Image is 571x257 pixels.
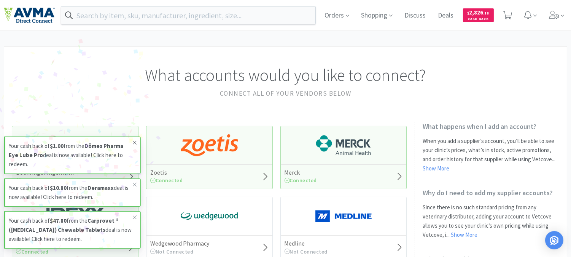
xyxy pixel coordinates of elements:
[181,134,238,157] img: a673e5ab4e5e497494167fe422e9a3ab.png
[150,239,209,247] h5: Wedgewood Pharmacy
[423,203,559,239] p: Since there is no such standard pricing from any veterinary distributor, adding your account to V...
[463,5,494,26] a: $2,826.18Cash Back
[423,188,559,197] h2: Why do I need to add my supplier accounts?
[285,169,317,177] h5: Merck
[9,141,133,169] p: Your cash back of from the deal is now available! Click here to redeem.
[12,88,559,99] h2: Connect all of your vendors below
[468,17,489,22] span: Cash Back
[545,231,563,249] div: Open Intercom Messenger
[50,184,67,191] strong: $10.80
[285,248,328,255] span: Not Connected
[46,134,103,157] img: 730db3968b864e76bcafd0174db25112_22.png
[315,205,372,228] img: a646391c64b94eb2892348a965bf03f3_134.png
[285,177,317,184] span: Connected
[402,12,429,19] a: Discuss
[50,217,67,224] strong: $47.80
[9,216,133,244] p: Your cash back of from the deal is now available! Click here to redeem.
[468,11,469,16] span: $
[150,177,183,184] span: Connected
[50,142,64,149] strong: $1.00
[12,62,559,88] h1: What accounts would you like to connect?
[9,183,133,202] p: Your cash back of from the deal is now available! Click here to redeem.
[181,205,238,228] img: e40baf8987b14801afb1611fffac9ca4_8.png
[435,12,457,19] a: Deals
[61,6,315,24] input: Search by item, sku, manufacturer, ingredient, size...
[451,231,477,238] a: Show More
[315,134,372,157] img: 6d7abf38e3b8462597f4a2f88dede81e_176.png
[4,7,55,23] img: e4e33dab9f054f5782a47901c742baa9_102.png
[87,184,114,191] strong: Deramaxx
[16,248,49,255] span: Connected
[285,239,328,247] h5: Medline
[468,9,489,16] span: 2,826
[423,122,559,131] h2: What happens when I add an account?
[423,137,559,173] p: When you add a supplier’s account, you’ll be able to see your clinic’s prices, what’s in stock, a...
[423,165,449,172] a: Show More
[484,11,489,16] span: . 18
[150,248,194,255] span: Not Connected
[150,169,183,177] h5: Zoetis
